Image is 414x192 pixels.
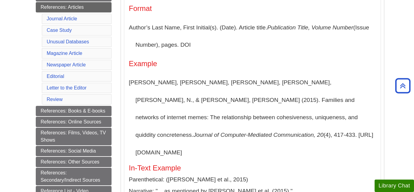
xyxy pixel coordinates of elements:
[36,117,112,127] a: References: Online Sources
[47,16,77,21] a: Journal Article
[267,24,353,31] i: Publication Title, Volume Number
[36,168,112,185] a: References: Secondary/Indirect Sources
[36,128,112,145] a: References: Films, Videos, TV Shows
[47,85,87,90] a: Letter to the Editor
[193,132,323,138] i: Journal of Computer-Mediated Communication, 20
[375,180,414,192] button: Library Chat
[36,2,112,12] a: References: Articles
[47,97,62,102] a: Review
[36,106,112,116] a: References: Books & E-books
[36,146,112,156] a: References: Social Media
[47,62,86,67] a: Newspaper Article
[129,164,376,172] h5: In-Text Example
[36,157,112,167] a: References: Other Sources
[393,82,412,90] a: Back to Top
[47,51,82,56] a: Magazine Article
[47,74,64,79] a: Editorial
[129,175,376,184] p: Parenthetical: ([PERSON_NAME] et al., 2015)
[47,39,89,44] a: Unusual Databases
[129,5,376,12] h4: Format
[129,19,376,54] p: Author’s Last Name, First Initial(s). (Date). Article title. (Issue Number), pages. DOI
[47,28,72,33] a: Case Study
[129,60,376,68] h4: Example
[129,74,376,161] p: [PERSON_NAME], [PERSON_NAME], [PERSON_NAME], [PERSON_NAME], [PERSON_NAME], N., & [PERSON_NAME], [...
